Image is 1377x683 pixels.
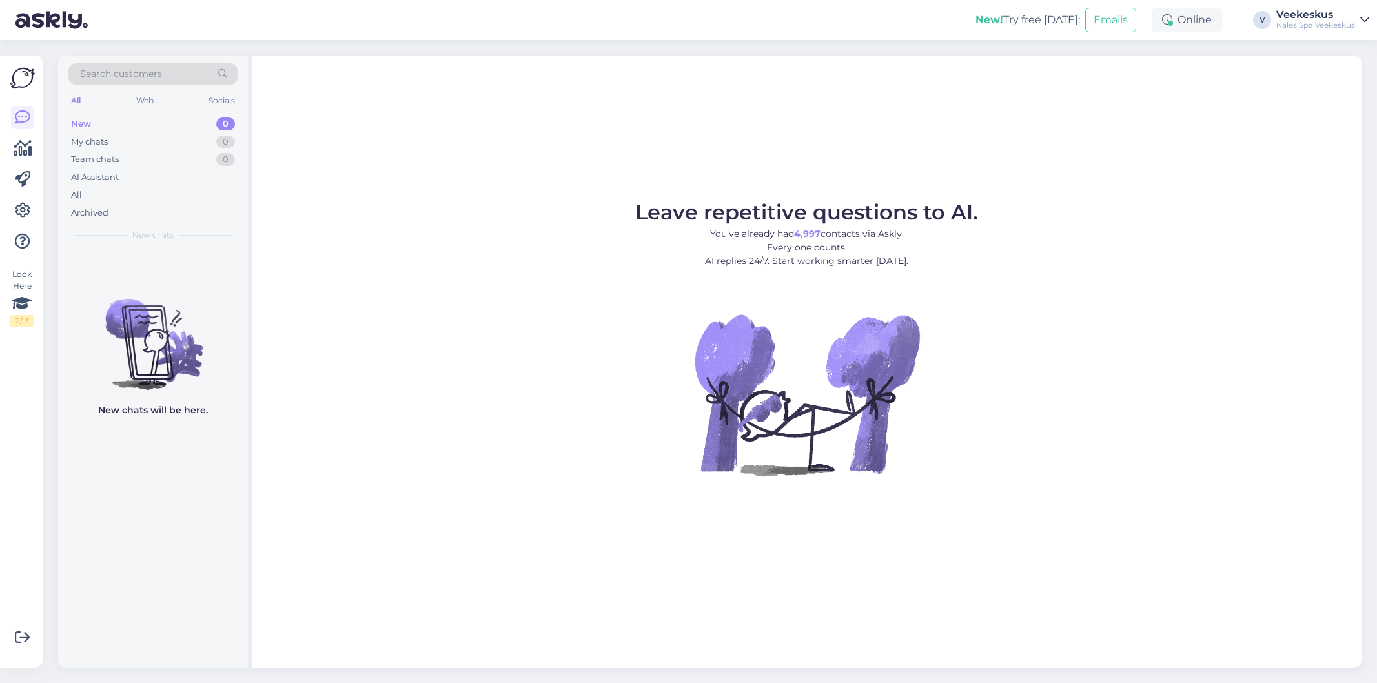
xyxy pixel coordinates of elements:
b: 4,997 [794,228,821,240]
a: VeekeskusKales Spa Veekeskus [1276,10,1369,30]
div: Team chats [71,153,119,166]
div: 2 / 3 [10,315,34,327]
div: Socials [206,92,238,109]
img: No chats [58,276,248,392]
div: V [1253,11,1271,29]
p: New chats will be here. [98,403,208,417]
div: My chats [71,136,108,148]
div: Web [134,92,156,109]
div: New [71,117,91,130]
div: Archived [71,207,108,219]
div: All [68,92,83,109]
div: 0 [216,117,235,130]
p: You’ve already had contacts via Askly. Every one counts. AI replies 24/7. Start working smarter [... [635,227,978,268]
div: Veekeskus [1276,10,1355,20]
div: Online [1152,8,1222,32]
span: Leave repetitive questions to AI. [635,199,978,225]
div: Kales Spa Veekeskus [1276,20,1355,30]
div: 0 [216,136,235,148]
img: Askly Logo [10,66,35,90]
div: Try free [DATE]: [975,12,1080,28]
img: No Chat active [691,278,923,511]
div: All [71,189,82,201]
div: Look Here [10,269,34,327]
b: New! [975,14,1003,26]
span: Search customers [80,67,162,81]
span: New chats [132,229,174,241]
div: 0 [216,153,235,166]
button: Emails [1085,8,1136,32]
div: AI Assistant [71,171,119,184]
